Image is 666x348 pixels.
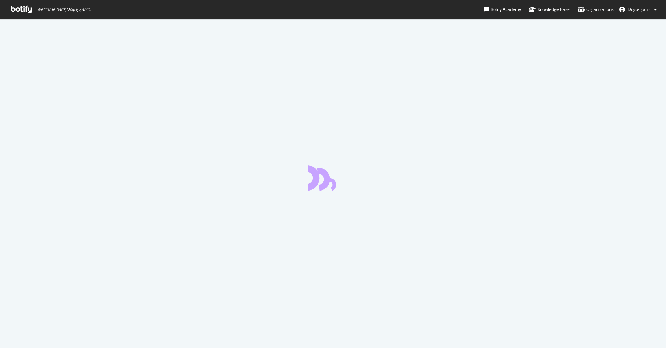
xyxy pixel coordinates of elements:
[37,7,91,12] span: Welcome back, Doğuş Şahin !
[308,165,358,191] div: animation
[529,6,570,13] div: Knowledge Base
[578,6,614,13] div: Organizations
[484,6,521,13] div: Botify Academy
[614,4,662,15] button: Doğuş Şahin
[628,6,651,12] span: Doğuş Şahin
